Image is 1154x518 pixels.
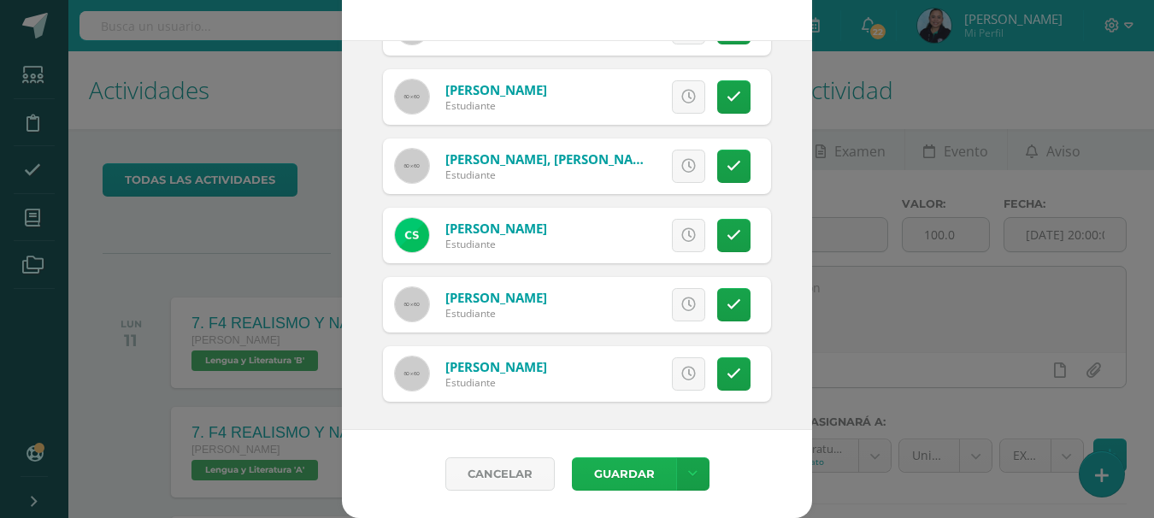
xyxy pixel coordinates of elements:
[591,81,638,113] span: Excusa
[395,149,429,183] img: 60x60
[445,237,547,251] div: Estudiante
[395,79,429,114] img: 60x60
[445,289,547,306] a: [PERSON_NAME]
[445,98,547,113] div: Estudiante
[591,150,638,182] span: Excusa
[395,287,429,321] img: 60x60
[445,220,547,237] a: [PERSON_NAME]
[445,306,547,321] div: Estudiante
[395,218,429,252] img: cb32a55fa7a35efacc9ae9fb4bd359cd.png
[445,358,547,375] a: [PERSON_NAME]
[591,220,638,251] span: Excusa
[591,289,638,321] span: Excusa
[445,457,555,491] a: Cancelar
[445,375,547,390] div: Estudiante
[572,457,676,491] button: Guardar
[445,150,656,168] a: [PERSON_NAME], [PERSON_NAME]
[445,168,651,182] div: Estudiante
[591,358,638,390] span: Excusa
[395,356,429,391] img: 60x60
[445,81,547,98] a: [PERSON_NAME]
